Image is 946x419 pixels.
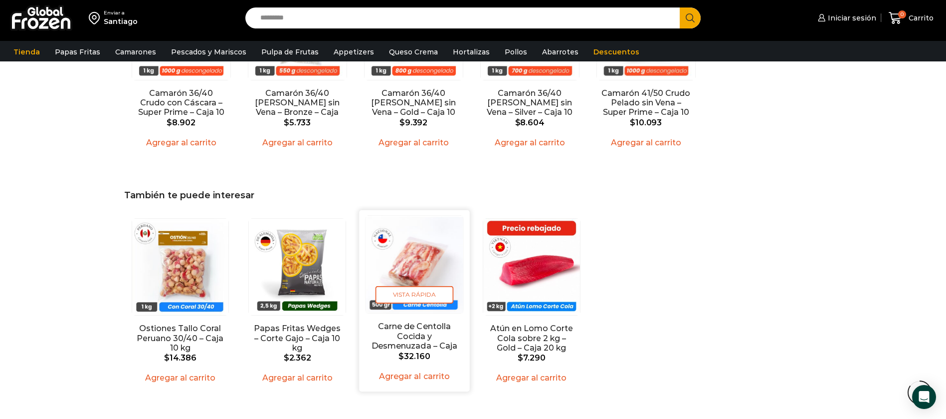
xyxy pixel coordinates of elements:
[124,190,254,201] span: También te puede interesar
[399,118,427,127] bdi: 9.392
[373,368,456,384] a: Agregar al carrito: “Carne de Centolla Cocida y Desmenuzada - Caja 5 kg”
[369,88,458,127] a: Camarón 36/40 [PERSON_NAME] sin Vena – Gold – Caja 10 kg
[630,118,635,127] span: $
[166,42,251,61] a: Pescados y Mariscos
[167,118,172,127] span: $
[140,135,222,150] a: Agregar al carrito: “Camarón 36/40 Crudo con Cáscara - Super Prime - Caja 10 kg”
[136,88,225,127] a: Camarón 36/40 Crudo con Cáscara – Super Prime – Caja 10 kg
[912,385,936,409] div: Open Intercom Messenger
[104,9,138,16] div: Enviar a
[605,135,687,150] a: Agregar al carrito: “Camarón 41/50 Crudo Pelado sin Vena - Super Prime - Caja 10 kg”
[253,324,341,353] a: Papas Fritas Wedges – Corte Gajo – Caja 10 kg
[489,135,571,150] a: Agregar al carrito: “Camarón 36/40 Crudo Pelado sin Vena - Silver - Caja 10 kg”
[601,88,691,127] a: Camarón 41/50 Crudo Pelado sin Vena – Super Prime – Caja 10 kg
[139,370,221,386] a: Agregar al carrito: “Ostiones Tallo Coral Peruano 30/40 - Caja 10 kg”
[164,353,196,363] bdi: 14.386
[906,13,934,23] span: Carrito
[284,353,311,363] bdi: 2.362
[284,353,289,363] span: $
[252,88,342,127] a: Camarón 36/40 [PERSON_NAME] sin Vena – Bronze – Caja 10 kg
[167,118,195,127] bdi: 8.902
[448,42,495,61] a: Hortalizas
[898,10,906,18] span: 0
[588,42,644,61] a: Descuentos
[886,6,936,30] a: 0 Carrito
[630,118,662,127] bdi: 10.093
[89,9,104,26] img: address-field-icon.svg
[518,353,545,363] bdi: 7.290
[242,213,352,394] div: 2 / 4
[515,118,545,127] bdi: 8.604
[284,118,311,127] bdi: 5.733
[110,42,161,61] a: Camarones
[8,42,45,61] a: Tienda
[126,213,235,394] div: 1 / 4
[284,118,289,127] span: $
[256,135,339,150] a: Agregar al carrito: “Camarón 36/40 Crudo Pelado sin Vena - Bronze - Caja 10 kg”
[370,322,458,360] a: Carne de Centolla Cocida y Desmenuzada – Caja 5 kg
[825,13,876,23] span: Iniciar sesión
[164,353,170,363] span: $
[518,353,523,363] span: $
[477,213,586,394] div: 4 / 4
[500,42,532,61] a: Pollos
[359,210,469,391] div: 3 / 4
[384,42,443,61] a: Queso Crema
[515,118,521,127] span: $
[399,118,405,127] span: $
[488,324,575,353] a: Atún en Lomo Corte Cola sobre 2 kg – Gold – Caja 20 kg
[490,370,572,386] a: Agregar al carrito: “Atún en Lomo Corte Cola sobre 2 kg - Gold – Caja 20 kg”
[485,88,574,127] a: Camarón 36/40 [PERSON_NAME] sin Vena – Silver – Caja 10 kg
[398,351,430,361] bdi: 32.160
[256,370,339,386] a: Agregar al carrito: “Papas Fritas Wedges – Corte Gajo - Caja 10 kg”
[136,324,224,353] a: Ostiones Tallo Coral Peruano 30/40 – Caja 10 kg
[537,42,583,61] a: Abarrotes
[329,42,379,61] a: Appetizers
[256,42,324,61] a: Pulpa de Frutas
[680,7,701,28] button: Search button
[50,42,105,61] a: Papas Fritas
[815,8,876,28] a: Iniciar sesión
[104,16,138,26] div: Santiago
[398,351,404,361] span: $
[373,135,455,150] a: Agregar al carrito: “Camarón 36/40 Crudo Pelado sin Vena - Gold - Caja 10 kg”
[376,286,453,303] span: Vista Rápida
